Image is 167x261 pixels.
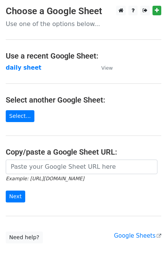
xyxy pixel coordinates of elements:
[6,110,34,122] a: Select...
[6,64,41,71] a: daily sheet
[114,232,161,239] a: Google Sheets
[6,176,84,181] small: Example: [URL][DOMAIN_NAME]
[101,65,113,71] small: View
[6,191,25,202] input: Next
[6,20,161,28] p: Use one of the options below...
[6,95,161,104] h4: Select another Google Sheet:
[6,147,161,157] h4: Copy/paste a Google Sheet URL:
[94,64,113,71] a: View
[6,160,157,174] input: Paste your Google Sheet URL here
[6,232,43,243] a: Need help?
[6,6,161,17] h3: Choose a Google Sheet
[6,51,161,60] h4: Use a recent Google Sheet:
